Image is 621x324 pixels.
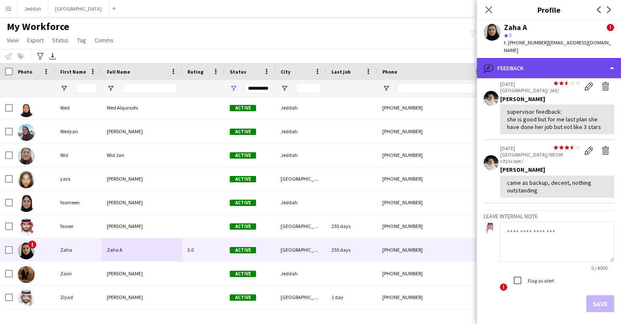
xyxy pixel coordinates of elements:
[107,176,143,182] span: [PERSON_NAME]
[276,238,326,261] div: [GEOGRAPHIC_DATA]
[18,69,32,75] span: Photo
[500,87,580,93] p: [GEOGRAPHIC_DATA]/ JAX/
[377,191,486,214] div: [PHONE_NUMBER]
[7,20,69,33] span: My Workforce
[507,108,607,131] div: supervisor feedback: she is good but for me last plan she have done her job but not like 3 stars
[377,167,486,190] div: [PHONE_NUMBER]
[281,85,288,92] button: Open Filter Menu
[24,35,47,46] a: Export
[276,96,326,119] div: Jeddah
[107,152,124,158] span: Wid Jan
[17,0,48,17] button: Jeddah
[276,191,326,214] div: Jeddah
[55,96,102,119] div: Wed
[500,95,614,103] div: [PERSON_NAME]
[48,0,109,17] button: [GEOGRAPHIC_DATA]
[107,104,138,111] span: Wed Alqurashi
[377,120,486,143] div: [PHONE_NUMBER]
[107,199,143,206] span: [PERSON_NAME]
[230,271,256,277] span: Active
[55,262,102,285] div: Zaini
[377,238,486,261] div: [PHONE_NUMBER]
[377,96,486,119] div: [PHONE_NUMBER]
[607,24,614,31] span: !
[18,124,35,141] img: Wedyan Alasiri
[398,83,481,93] input: Phone Filter Input
[107,69,130,75] span: Full Name
[230,152,256,159] span: Active
[230,223,256,230] span: Active
[107,223,143,229] span: [PERSON_NAME]
[500,166,614,173] div: [PERSON_NAME]
[230,176,256,182] span: Active
[18,266,35,283] img: Zaini Garoot
[18,100,35,117] img: Wed Alqurashi
[47,51,58,61] app-action-btn: Export XLSX
[230,247,256,253] span: Active
[230,69,246,75] span: Status
[107,85,114,92] button: Open Filter Menu
[55,143,102,167] div: Wid
[18,219,35,236] img: Yasser Alkhamis
[276,262,326,285] div: Jeddah
[296,83,321,93] input: City Filter Input
[507,179,607,194] div: came as backup, decent, nothing outstanding
[60,69,86,75] span: First Name
[55,286,102,309] div: Ziyad
[477,58,621,78] div: Feedback
[49,35,72,46] a: Status
[55,214,102,238] div: Yasser
[326,238,377,261] div: 255 days
[3,35,22,46] a: View
[230,85,237,92] button: Open Filter Menu
[382,69,397,75] span: Phone
[18,195,35,212] img: Yasmeen Abuzeid
[281,69,290,75] span: City
[500,81,580,87] p: [DATE]
[331,69,351,75] span: Last job
[377,214,486,238] div: [PHONE_NUMBER]
[484,212,614,220] h3: Leave internal note
[585,265,614,271] span: 0 / 4000
[55,120,102,143] div: Wedyan
[504,39,611,53] span: | [EMAIL_ADDRESS][DOMAIN_NAME]
[95,36,114,44] span: Comms
[230,294,256,301] span: Active
[18,290,35,307] img: Ziyad Altayib
[107,128,143,135] span: [PERSON_NAME]
[18,242,35,259] img: Zaha A
[326,286,377,309] div: 1 day
[276,120,326,143] div: Jeddah
[230,129,256,135] span: Active
[504,39,548,46] span: t. [PHONE_NUMBER]
[52,36,69,44] span: Status
[500,151,580,164] p: [GEOGRAPHIC_DATA]/ NEOM cityscape /
[230,105,256,111] span: Active
[276,214,326,238] div: [GEOGRAPHIC_DATA]
[500,145,580,151] p: [DATE]
[91,35,117,46] a: Comms
[107,247,123,253] span: Zaha A
[122,83,177,93] input: Full Name Filter Input
[7,36,19,44] span: View
[526,277,554,284] label: Flag as alert
[18,171,35,188] img: yara aljohani
[276,286,326,309] div: [GEOGRAPHIC_DATA]
[377,286,486,309] div: [PHONE_NUMBER]
[182,238,225,261] div: 3.0
[230,200,256,206] span: Active
[28,240,36,249] span: !
[107,294,143,300] span: [PERSON_NAME]
[27,36,44,44] span: Export
[276,143,326,167] div: Jeddah
[77,36,86,44] span: Tag
[35,51,45,61] app-action-btn: Advanced filters
[55,167,102,190] div: yara
[74,35,89,46] a: Tag
[377,262,486,285] div: [PHONE_NUMBER]
[75,83,97,93] input: First Name Filter Input
[377,143,486,167] div: [PHONE_NUMBER]
[509,32,512,38] span: 3
[477,4,621,15] h3: Profile
[55,191,102,214] div: Yasmeen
